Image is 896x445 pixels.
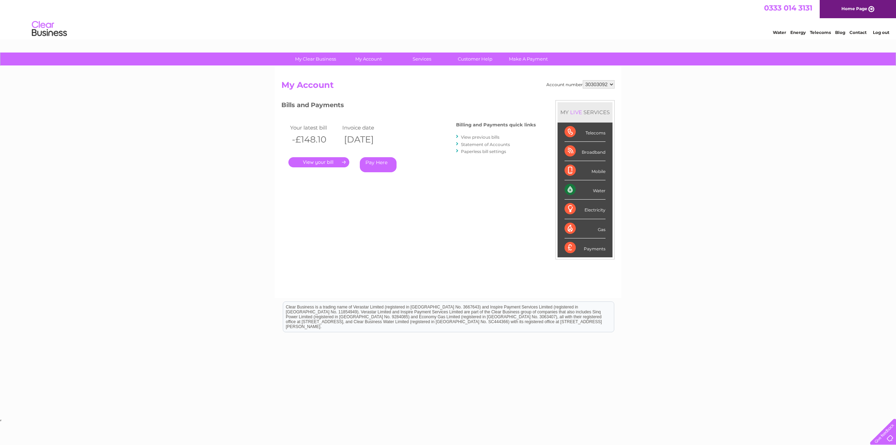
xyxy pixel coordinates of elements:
[288,157,349,167] a: .
[281,100,536,112] h3: Bills and Payments
[565,161,605,180] div: Mobile
[499,53,557,65] a: Make A Payment
[456,122,536,127] h4: Billing and Payments quick links
[810,30,831,35] a: Telecoms
[764,4,812,12] a: 0333 014 3131
[565,219,605,238] div: Gas
[446,53,504,65] a: Customer Help
[546,80,615,89] div: Account number
[287,53,344,65] a: My Clear Business
[288,132,341,147] th: -£148.10
[461,149,506,154] a: Paperless bill settings
[283,4,614,34] div: Clear Business is a trading name of Verastar Limited (registered in [GEOGRAPHIC_DATA] No. 3667643...
[341,132,393,147] th: [DATE]
[565,200,605,219] div: Electricity
[31,18,67,40] img: logo.png
[873,30,889,35] a: Log out
[558,102,612,122] div: MY SERVICES
[565,238,605,257] div: Payments
[393,53,451,65] a: Services
[461,134,499,140] a: View previous bills
[340,53,398,65] a: My Account
[569,109,583,116] div: LIVE
[790,30,806,35] a: Energy
[281,80,615,93] h2: My Account
[849,30,867,35] a: Contact
[360,157,397,172] a: Pay Here
[341,123,393,132] td: Invoice date
[565,123,605,142] div: Telecoms
[565,142,605,161] div: Broadband
[773,30,786,35] a: Water
[835,30,845,35] a: Blog
[565,180,605,200] div: Water
[461,142,510,147] a: Statement of Accounts
[288,123,341,132] td: Your latest bill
